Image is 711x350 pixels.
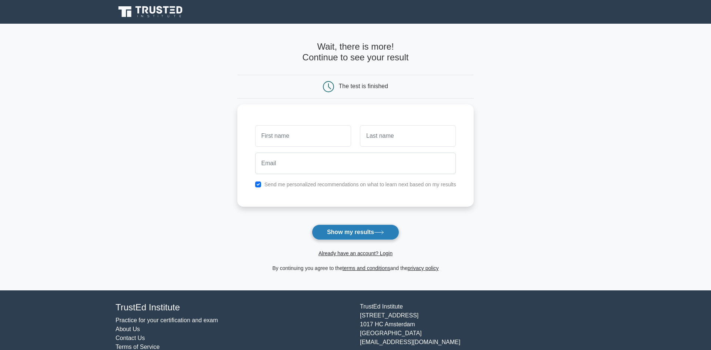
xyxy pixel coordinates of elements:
[343,265,390,271] a: terms and conditions
[237,41,474,63] h4: Wait, there is more! Continue to see your result
[360,125,456,147] input: Last name
[255,153,456,174] input: Email
[264,181,456,187] label: Send me personalized recommendations on what to learn next based on my results
[318,250,393,256] a: Already have an account? Login
[116,302,351,313] h4: TrustEd Institute
[233,264,478,273] div: By continuing you agree to the and the
[312,224,399,240] button: Show my results
[116,326,140,332] a: About Us
[408,265,439,271] a: privacy policy
[116,335,145,341] a: Contact Us
[116,317,218,323] a: Practice for your certification and exam
[339,83,388,89] div: The test is finished
[116,344,160,350] a: Terms of Service
[255,125,351,147] input: First name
